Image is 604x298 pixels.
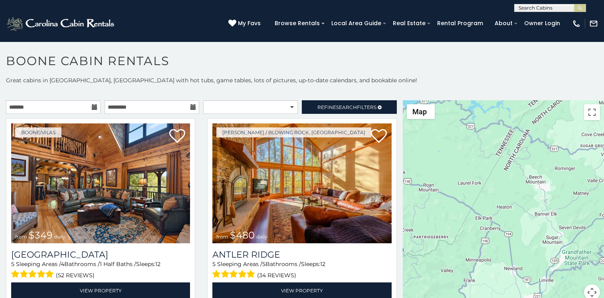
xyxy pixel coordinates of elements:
[271,17,324,30] a: Browse Rentals
[257,270,296,280] span: (34 reviews)
[6,16,117,32] img: White-1-2.png
[433,17,487,30] a: Rental Program
[11,260,190,280] div: Sleeping Areas / Bathrooms / Sleeps:
[589,19,598,28] img: mail-regular-white.png
[11,249,190,260] h3: Diamond Creek Lodge
[572,19,581,28] img: phone-regular-white.png
[212,249,391,260] a: Antler Ridge
[584,104,600,120] button: Toggle fullscreen view
[56,270,95,280] span: (52 reviews)
[212,123,391,243] img: 1714397585_thumbnail.jpeg
[216,234,228,240] span: from
[212,260,216,268] span: 5
[11,260,14,268] span: 5
[302,100,396,114] a: RefineSearchFilters
[15,127,61,137] a: Boone/Vilas
[407,104,435,119] button: Change map style
[336,104,357,110] span: Search
[29,229,53,241] span: $349
[320,260,325,268] span: 12
[491,17,517,30] a: About
[15,234,27,240] span: from
[11,123,190,243] img: 1714398500_thumbnail.jpeg
[212,260,391,280] div: Sleeping Areas / Bathrooms / Sleeps:
[262,260,265,268] span: 5
[256,234,267,240] span: daily
[11,123,190,243] a: from $349 daily
[54,234,65,240] span: daily
[317,104,376,110] span: Refine Filters
[412,107,427,116] span: Map
[327,17,385,30] a: Local Area Guide
[389,17,430,30] a: Real Estate
[61,260,64,268] span: 4
[11,249,190,260] a: [GEOGRAPHIC_DATA]
[155,260,160,268] span: 12
[169,128,185,145] a: Add to favorites
[216,127,371,137] a: [PERSON_NAME] / Blowing Rock, [GEOGRAPHIC_DATA]
[100,260,136,268] span: 1 Half Baths /
[520,17,564,30] a: Owner Login
[371,128,387,145] a: Add to favorites
[228,19,263,28] a: My Favs
[212,123,391,243] a: from $480 daily
[238,19,261,28] span: My Favs
[230,229,255,241] span: $480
